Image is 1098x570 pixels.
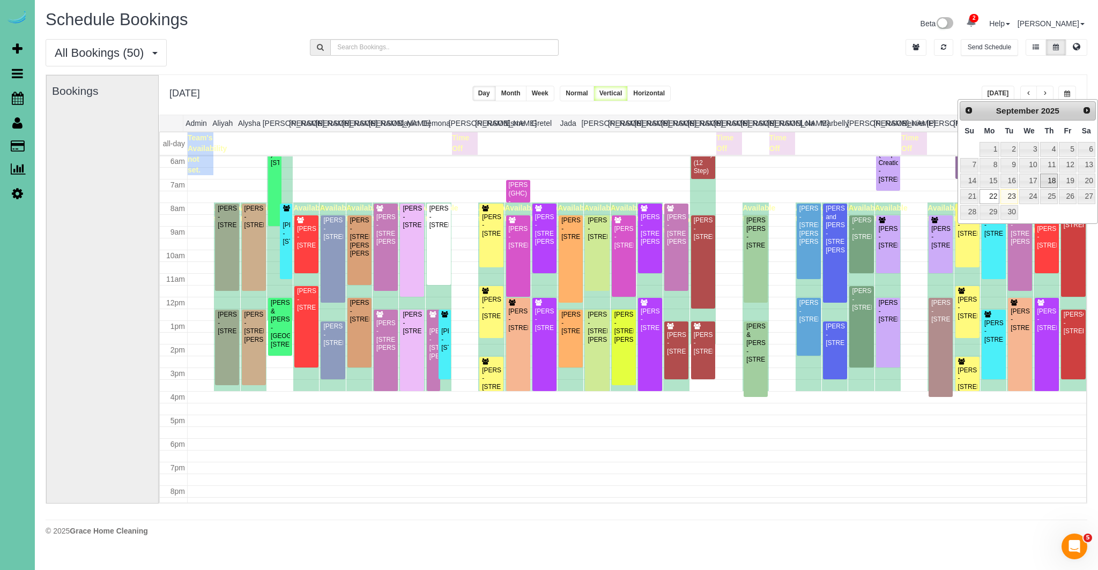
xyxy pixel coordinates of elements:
[170,416,185,425] span: 5pm
[170,440,185,448] span: 6pm
[1037,307,1057,332] div: [PERSON_NAME] - [STREET_ADDRESS]
[961,11,982,34] a: 2
[581,115,608,131] th: [PERSON_NAME]
[1082,126,1091,135] span: Saturday
[980,158,999,172] a: 8
[1041,106,1059,115] span: 2025
[528,115,555,131] th: Gretel
[169,86,200,99] h2: [DATE]
[874,115,901,131] th: [PERSON_NAME]
[330,39,558,56] input: Search Bookings..
[851,287,871,312] div: [PERSON_NAME] - [STREET_ADDRESS]
[508,225,528,250] div: [PERSON_NAME] - [STREET_ADDRESS]
[1044,126,1054,135] span: Thursday
[70,527,148,535] strong: Grace Home Cleaning
[399,204,432,223] span: Available time
[210,115,236,131] th: Aliyah
[422,115,449,131] th: Demona
[614,311,634,344] div: [PERSON_NAME] - [STREET_ADDRESS][PERSON_NAME]
[505,204,538,223] span: Available time
[350,299,369,324] div: [PERSON_NAME] - [STREET_ADDRESS]
[637,204,670,223] span: Available time
[931,225,951,250] div: [PERSON_NAME] - [STREET_ADDRESS]
[960,158,978,172] a: 7
[531,204,564,223] span: Available time
[584,204,617,223] span: Available time
[848,204,881,223] span: Available time
[1005,126,1013,135] span: Tuesday
[878,299,898,324] div: [PERSON_NAME] - [STREET_ADDRESS]
[1040,189,1058,204] a: 25
[984,213,1004,238] div: [PERSON_NAME] - [STREET_ADDRESS]
[1078,158,1095,172] a: 13
[1063,311,1084,335] div: [PERSON_NAME] - [STREET_ADDRESS]
[1078,189,1095,204] a: 27
[342,115,369,131] th: [PERSON_NAME]
[561,216,581,241] div: [PERSON_NAME] - [STREET_ADDRESS]
[958,366,977,391] div: [PERSON_NAME] - [STREET_ADDRESS]
[746,216,766,250] div: [PERSON_NAME] [PERSON_NAME] - [STREET_ADDRESS]
[796,204,828,223] span: Available time
[799,299,819,324] div: [PERSON_NAME] - [STREET_ADDRESS]
[166,298,185,307] span: 12pm
[989,19,1010,28] a: Help
[402,205,422,229] div: [PERSON_NAME] - [STREET_ADDRESS]
[960,205,978,220] a: 28
[46,526,1087,536] div: © 2025
[6,11,28,26] a: Automaid Logo
[170,487,185,496] span: 8pm
[799,205,819,246] div: [PERSON_NAME] - [STREET_ADDRESS][PERSON_NAME][PERSON_NAME]
[170,204,185,213] span: 8am
[481,296,501,320] div: [PERSON_NAME] - [STREET_ADDRESS]
[969,14,978,22] span: 2
[958,296,977,320] div: [PERSON_NAME] - [STREET_ADDRESS]
[982,86,1015,101] button: [DATE]
[1059,174,1076,188] a: 19
[961,103,976,118] a: Prev
[688,115,715,131] th: [PERSON_NAME]
[426,204,458,223] span: Available time
[1019,174,1040,188] a: 17
[1064,126,1072,135] span: Friday
[587,311,607,344] div: [PERSON_NAME] - [STREET_ADDRESS][PERSON_NAME]
[508,181,528,214] div: [PERSON_NAME] (GHC) - [STREET_ADDRESS]
[936,17,953,31] img: New interface
[961,39,1018,56] button: Send Schedule
[508,307,528,332] div: [PERSON_NAME] - [STREET_ADDRESS]
[980,189,999,204] a: 22
[821,115,848,131] th: Marbelly
[663,215,696,235] span: Available time
[289,115,316,131] th: [PERSON_NAME]
[928,204,960,223] span: Available time
[661,115,688,131] th: [PERSON_NAME]
[170,181,185,189] span: 7am
[481,366,501,391] div: [PERSON_NAME] - [STREET_ADDRESS]
[214,204,247,223] span: Available time
[767,115,794,131] th: [PERSON_NAME]
[984,319,1004,344] div: [PERSON_NAME] - [STREET_ADDRESS]
[296,225,316,250] div: [PERSON_NAME] - [STREET_ADDRESS]
[1023,126,1035,135] span: Wednesday
[183,115,210,131] th: Admin
[52,85,153,97] h3: Bookings
[472,86,496,101] button: Day
[170,463,185,472] span: 7pm
[502,115,529,131] th: Esme
[746,322,766,364] div: [PERSON_NAME] & [PERSON_NAME] - [STREET_ADDRESS]
[825,322,845,347] div: [PERSON_NAME] - [STREET_ADDRESS]
[1010,213,1030,246] div: [PERSON_NAME] - [STREET_ADDRESS][PERSON_NAME]
[693,331,713,356] div: [PERSON_NAME] - [STREET_ADDRESS]
[481,213,501,238] div: [PERSON_NAME] - [STREET_ADDRESS]
[293,204,326,223] span: Available time
[535,213,554,246] div: [PERSON_NAME] - [STREET_ADDRESS][PERSON_NAME]
[170,346,185,354] span: 2pm
[666,213,686,246] div: [PERSON_NAME] - [STREET_ADDRESS][PERSON_NAME]
[323,322,343,347] div: [PERSON_NAME] - [STREET_ADDRESS]
[1000,189,1018,204] a: 23
[960,174,978,188] a: 14
[350,216,369,258] div: [PERSON_NAME] - [STREET_ADDRESS][PERSON_NAME][PERSON_NAME]
[402,311,422,335] div: [PERSON_NAME] - [STREET_ADDRESS]
[741,115,768,131] th: [PERSON_NAME]
[1000,142,1018,156] a: 2
[875,204,908,223] span: Available time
